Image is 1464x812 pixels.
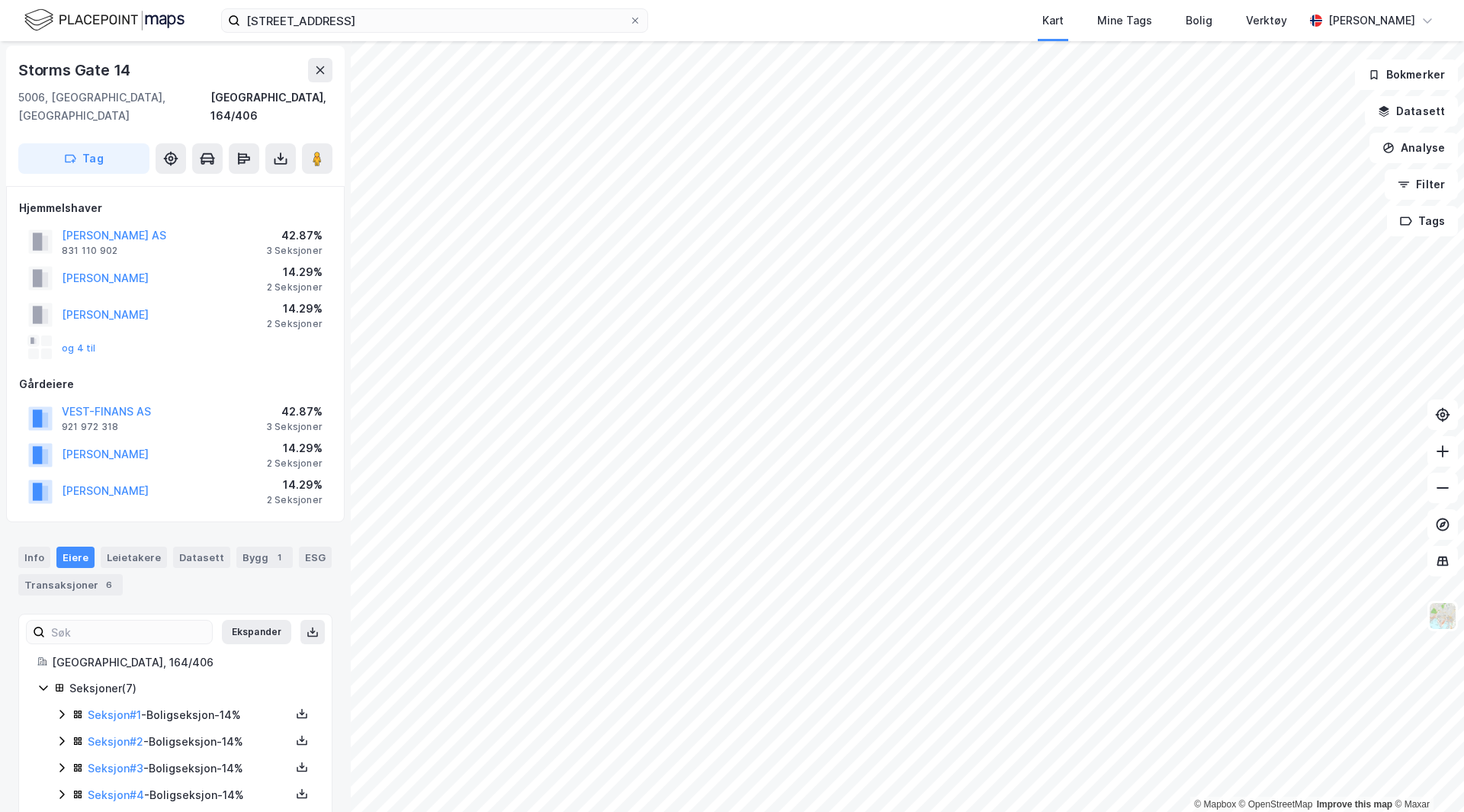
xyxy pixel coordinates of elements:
[1328,11,1415,30] div: [PERSON_NAME]
[1388,739,1464,812] div: Kontrollprogram for chat
[267,300,323,318] div: 14.29%
[88,733,291,751] div: - Boligseksjon - 14%
[18,547,50,568] div: Info
[1369,133,1458,163] button: Analyse
[18,88,210,125] div: 5006, [GEOGRAPHIC_DATA], [GEOGRAPHIC_DATA]
[62,421,118,433] div: 921 972 318
[1365,96,1458,127] button: Datasett
[101,577,117,592] div: 6
[1385,169,1458,200] button: Filter
[1194,799,1236,810] a: Mapbox
[101,547,167,568] div: Leietakere
[1355,59,1458,90] button: Bokmerker
[173,547,230,568] div: Datasett
[266,403,323,421] div: 42.87%
[240,9,629,32] input: Søk på adresse, matrikkel, gårdeiere, leietakere eller personer
[1042,11,1064,30] div: Kart
[266,245,323,257] div: 3 Seksjoner
[267,318,323,330] div: 2 Seksjoner
[299,547,332,568] div: ESG
[267,439,323,457] div: 14.29%
[267,281,323,294] div: 2 Seksjoner
[88,706,291,724] div: - Boligseksjon - 14%
[1186,11,1212,30] div: Bolig
[266,421,323,433] div: 3 Seksjoner
[1246,11,1287,30] div: Verktøy
[88,735,143,748] a: Seksjon#2
[88,788,144,801] a: Seksjon#4
[45,621,212,644] input: Søk
[19,199,332,217] div: Hjemmelshaver
[267,494,323,506] div: 2 Seksjoner
[236,547,293,568] div: Bygg
[1387,206,1458,236] button: Tags
[1239,799,1313,810] a: OpenStreetMap
[88,759,291,778] div: - Boligseksjon - 14%
[52,653,313,672] div: [GEOGRAPHIC_DATA], 164/406
[1317,799,1392,810] a: Improve this map
[62,245,117,257] div: 831 110 902
[266,226,323,245] div: 42.87%
[271,550,287,565] div: 1
[267,457,323,470] div: 2 Seksjoner
[19,375,332,393] div: Gårdeiere
[18,574,123,595] div: Transaksjoner
[210,88,332,125] div: [GEOGRAPHIC_DATA], 164/406
[69,679,313,698] div: Seksjoner ( 7 )
[1388,739,1464,812] iframe: Chat Widget
[18,58,133,82] div: Storms Gate 14
[88,786,291,804] div: - Boligseksjon - 14%
[1428,602,1457,631] img: Z
[1097,11,1152,30] div: Mine Tags
[267,263,323,281] div: 14.29%
[24,7,185,34] img: logo.f888ab2527a4732fd821a326f86c7f29.svg
[88,762,143,775] a: Seksjon#3
[222,620,291,644] button: Ekspander
[267,476,323,494] div: 14.29%
[88,708,141,721] a: Seksjon#1
[18,143,149,174] button: Tag
[56,547,95,568] div: Eiere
